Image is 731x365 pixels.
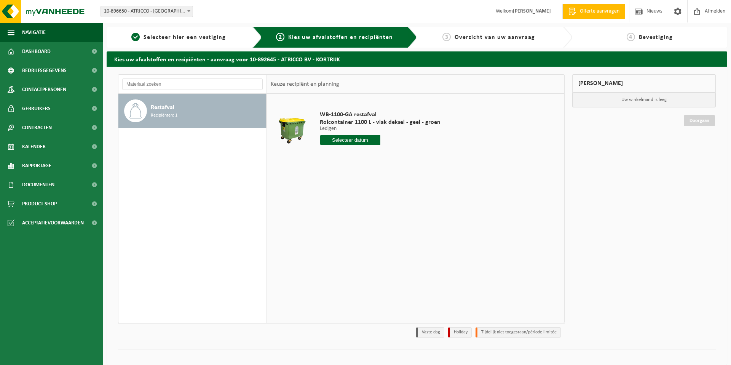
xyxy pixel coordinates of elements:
[22,80,66,99] span: Contactpersonen
[513,8,551,14] strong: [PERSON_NAME]
[101,6,193,17] span: 10-896650 - ATRICCO - KORTRIJK
[131,33,140,41] span: 1
[22,23,46,42] span: Navigatie
[107,51,727,66] h2: Kies uw afvalstoffen en recipiënten - aanvraag voor 10-892645 - ATRICCO BV - KORTRIJK
[22,156,51,175] span: Rapportage
[151,112,177,119] span: Recipiënten: 1
[118,94,267,128] button: Restafval Recipiënten: 1
[110,33,247,42] a: 1Selecteer hier een vestiging
[151,103,174,112] span: Restafval
[22,175,54,194] span: Documenten
[320,135,380,145] input: Selecteer datum
[573,93,716,107] p: Uw winkelmand is leeg
[442,33,451,41] span: 3
[22,213,84,232] span: Acceptatievoorwaarden
[276,33,284,41] span: 2
[448,327,472,338] li: Holiday
[22,118,52,137] span: Contracten
[639,34,673,40] span: Bevestiging
[320,118,441,126] span: Rolcontainer 1100 L - vlak deksel - geel - groen
[320,111,441,118] span: WB-1100-GA restafval
[416,327,444,338] li: Vaste dag
[684,115,715,126] a: Doorgaan
[320,126,441,131] p: Ledigen
[22,61,67,80] span: Bedrijfsgegevens
[288,34,393,40] span: Kies uw afvalstoffen en recipiënten
[22,194,57,213] span: Product Shop
[476,327,561,338] li: Tijdelijk niet toegestaan/période limitée
[144,34,226,40] span: Selecteer hier een vestiging
[22,137,46,156] span: Kalender
[267,75,343,94] div: Keuze recipiënt en planning
[101,6,193,17] span: 10-896650 - ATRICCO - KORTRIJK
[562,4,625,19] a: Offerte aanvragen
[578,8,621,15] span: Offerte aanvragen
[122,78,263,90] input: Materiaal zoeken
[627,33,635,41] span: 4
[572,74,716,93] div: [PERSON_NAME]
[455,34,535,40] span: Overzicht van uw aanvraag
[22,42,51,61] span: Dashboard
[22,99,51,118] span: Gebruikers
